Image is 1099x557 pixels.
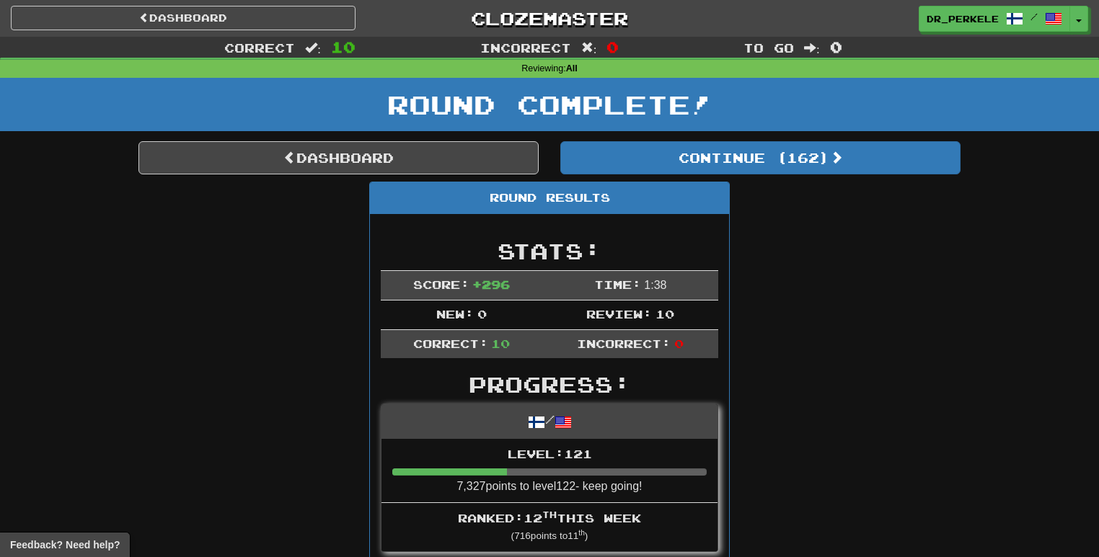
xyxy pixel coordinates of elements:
span: 10 [331,38,356,55]
span: 10 [656,307,674,321]
a: Dashboard [11,6,356,30]
div: / [381,404,718,438]
span: 0 [830,38,842,55]
span: Open feedback widget [10,538,120,552]
a: Dashboard [138,141,539,174]
span: New: [436,307,474,321]
span: : [305,42,321,54]
span: Score: [413,277,469,291]
span: : [581,42,597,54]
sup: th [542,509,557,520]
li: 7,327 points to level 122 - keep going! [381,439,718,504]
span: / [1030,12,1038,22]
span: dr_perkele [927,12,999,25]
span: Correct [224,40,295,55]
span: : [804,42,820,54]
span: Incorrect [480,40,571,55]
span: To go [743,40,794,55]
sup: th [578,529,585,537]
a: dr_perkele / [919,6,1070,32]
span: Ranked: 12 this week [458,511,641,525]
span: 0 [606,38,619,55]
h2: Progress: [381,373,718,396]
span: Review: [586,307,652,321]
span: + 296 [472,277,510,291]
span: 1 : 38 [644,279,666,291]
h2: Stats: [381,239,718,263]
small: ( 716 points to 11 ) [511,530,588,541]
span: Incorrect: [577,337,671,350]
span: 0 [674,337,684,350]
span: 10 [491,337,510,350]
span: Correct: [413,337,488,350]
span: Time: [594,277,641,291]
h1: Round Complete! [5,90,1094,119]
span: Level: 121 [508,447,592,460]
div: Round Results [370,182,729,214]
a: Clozemaster [377,6,722,31]
button: Continue (162) [560,141,961,174]
span: 0 [477,307,487,321]
strong: All [566,63,578,73]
